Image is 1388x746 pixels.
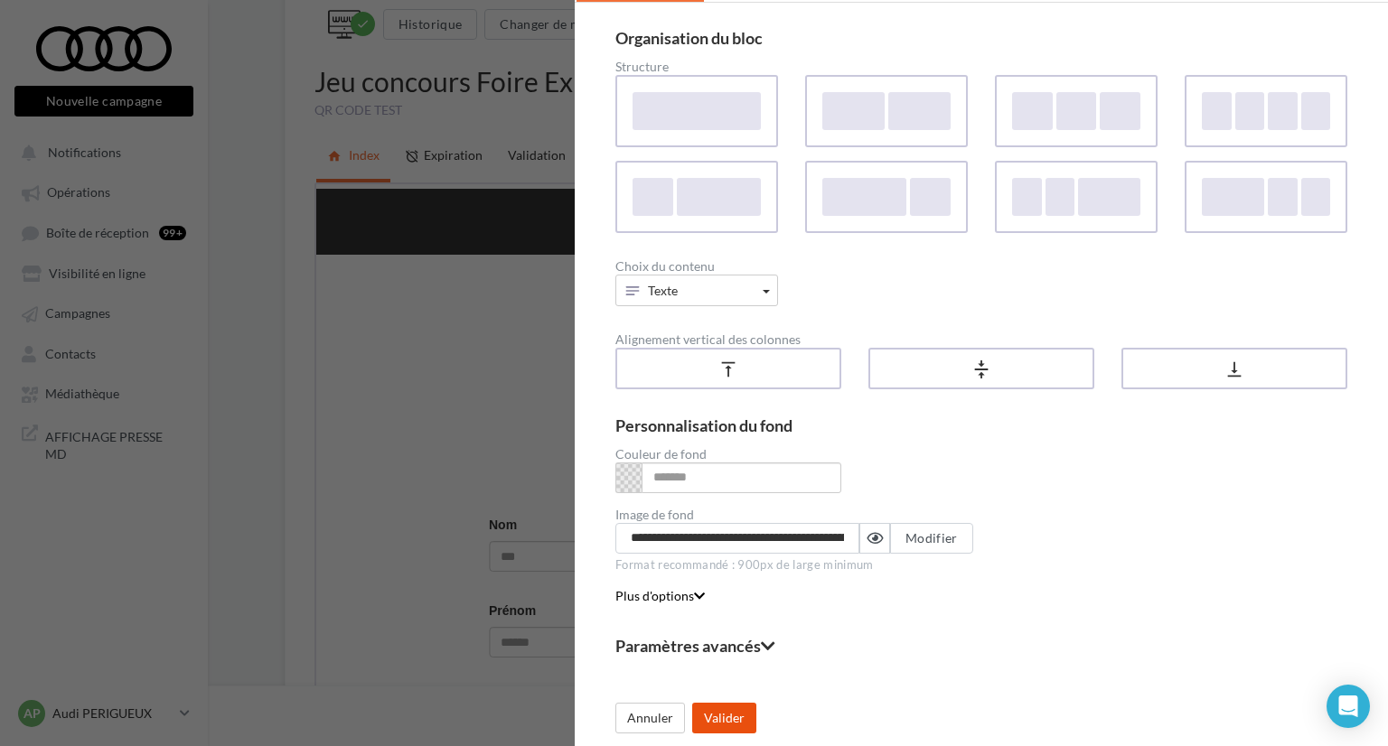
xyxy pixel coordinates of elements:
label: Couleur de fond [615,448,1347,461]
div: Format recommandé : 900px de large minimum [615,554,1347,573]
div: Personnalisation du fond [615,417,1347,434]
span: Texte [648,283,678,298]
a: Envoyer [442,628,485,641]
div: Open Intercom Messenger [1327,685,1370,728]
div: Organisation du bloc [615,30,1347,46]
div: Choix du contenu [615,260,1347,273]
button: Texte [615,275,778,306]
span: Prasent laret malesada. Praesent pretium lotis rhoncus. [267,160,661,180]
div: * Champs obligatoires [173,573,755,605]
span: Praesent in felis ut velit lobortis rhoncus erat. [320,721,607,736]
div: Éditeur de texte enrichi, cK10674647 [48,227,879,247]
span: inceptos himenaeos.Praesent malesuada cursus. [305,702,622,717]
label: Nom [173,333,755,352]
button: Annuler [615,703,685,733]
fieldset: Plus d'options [615,587,1347,605]
span: Modifier [905,530,958,546]
label: Image de fond [615,508,1347,521]
span: Class aptent taciti sociosqu litora inceptos himenaeos. [268,136,659,156]
span: Maecenas sed ante pellentesque id, eleifend dolor. [283,113,645,133]
button: Modifier [890,523,973,554]
i: vertical_align_top [718,360,738,378]
div: Alignement vertical des colonnes [615,333,1347,346]
div: Structure [615,61,1347,73]
i: vertical_align_center [971,360,991,378]
strong: Lorem ipsum dolor sit amet ? [350,227,577,247]
button: Valider [692,703,756,733]
label: Prénom [173,419,755,438]
span: Mentions RGPD, class sociosqu conubia nostra, [309,683,618,698]
label: Email * [173,505,755,524]
i: vertical_align_bottom [1224,360,1244,378]
fieldset: Paramètres avancés [615,638,1347,654]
